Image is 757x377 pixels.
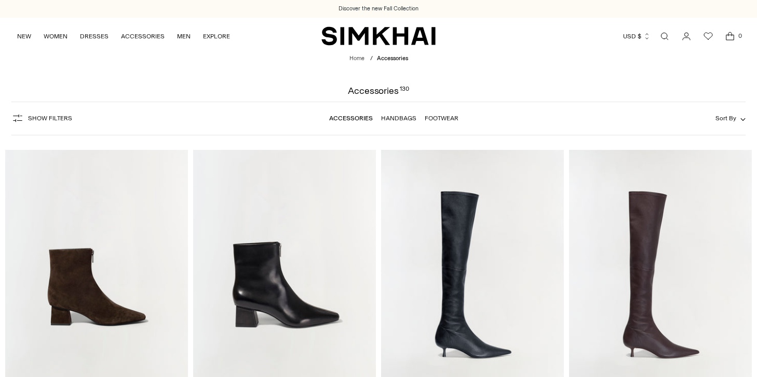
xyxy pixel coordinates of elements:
a: SIMKHAI [321,26,436,46]
a: ACCESSORIES [121,25,165,48]
a: Open cart modal [720,26,740,47]
a: DRESSES [80,25,109,48]
div: 130 [400,86,409,95]
button: Show Filters [11,110,72,127]
a: Accessories [329,115,373,122]
nav: breadcrumbs [349,54,408,63]
a: MEN [177,25,191,48]
h1: Accessories [348,86,409,95]
a: Wishlist [698,26,719,47]
a: NEW [17,25,31,48]
nav: Linked collections [329,107,458,129]
button: USD $ [623,25,651,48]
a: EXPLORE [203,25,230,48]
span: Sort By [715,115,736,122]
span: 0 [735,31,745,40]
button: Sort By [715,113,746,124]
a: Home [349,55,364,62]
span: Show Filters [28,115,72,122]
a: WOMEN [44,25,67,48]
a: Handbags [381,115,416,122]
span: Accessories [377,55,408,62]
a: Discover the new Fall Collection [339,5,418,13]
div: / [370,54,373,63]
a: Open search modal [654,26,675,47]
a: Go to the account page [676,26,697,47]
a: Footwear [425,115,458,122]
